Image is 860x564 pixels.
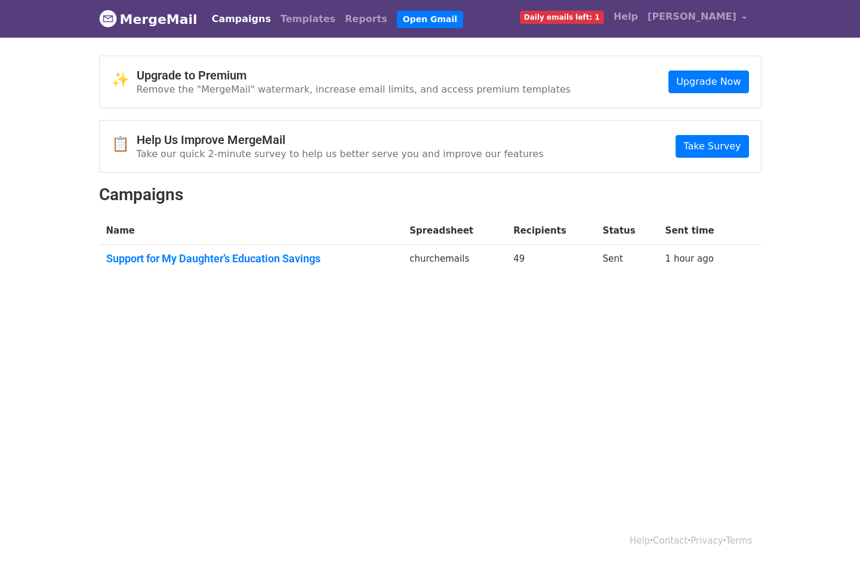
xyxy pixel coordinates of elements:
th: Status [596,217,658,245]
a: Help [609,5,643,29]
a: Support for My Daughter’s Education Savings [106,252,396,265]
a: Campaigns [207,7,276,31]
span: 📋 [112,136,137,153]
td: Sent [596,245,658,277]
p: Remove the "MergeMail" watermark, increase email limits, and access premium templates [137,83,571,96]
th: Name [99,217,403,245]
a: Terms [726,535,752,546]
th: Sent time [658,217,742,245]
span: ✨ [112,71,137,88]
a: Privacy [691,535,723,546]
th: Recipients [506,217,596,245]
a: Daily emails left: 1 [515,5,609,29]
a: Open Gmail [397,11,463,28]
a: Templates [276,7,340,31]
a: Reports [340,7,392,31]
p: Take our quick 2-minute survey to help us better serve you and improve our features [137,148,544,160]
a: Upgrade Now [668,70,748,93]
img: MergeMail logo [99,10,117,27]
a: Contact [653,535,688,546]
a: 1 hour ago [665,253,714,264]
span: Daily emails left: 1 [520,11,604,24]
span: [PERSON_NAME] [648,10,736,24]
td: churchemails [402,245,506,277]
a: Help [630,535,650,546]
td: 49 [506,245,596,277]
a: [PERSON_NAME] [643,5,751,33]
a: MergeMail [99,7,198,32]
th: Spreadsheet [402,217,506,245]
h2: Campaigns [99,185,762,205]
a: Take Survey [676,135,748,158]
h4: Upgrade to Premium [137,68,571,82]
h4: Help Us Improve MergeMail [137,133,544,147]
